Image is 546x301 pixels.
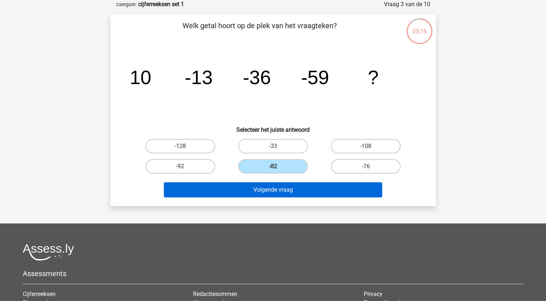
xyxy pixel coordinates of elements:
a: Privacy [364,291,383,297]
label: -128 [145,139,215,153]
tspan: 10 [130,66,151,88]
img: Assessly logo [23,244,74,261]
h5: Assessments [23,269,523,278]
tspan: -59 [301,66,329,88]
a: Redactiesommen [193,291,237,297]
button: Volgende vraag [164,182,382,197]
tspan: ? [368,66,379,88]
strong: cijferreeksen set 1 [138,1,184,8]
tspan: -36 [243,66,271,88]
tspan: -13 [184,66,213,88]
a: Cijferreeksen [23,291,56,297]
label: -82 [238,159,308,174]
label: -76 [331,159,401,174]
h6: Selecteer het juiste antwoord [122,121,424,133]
label: -33 [238,139,308,153]
p: Welk getal hoort op de plek van het vraagteken? [122,20,397,42]
small: Categorie: [116,2,137,7]
label: -108 [331,139,401,153]
div: 05:16 [406,18,433,36]
label: -92 [145,159,215,174]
